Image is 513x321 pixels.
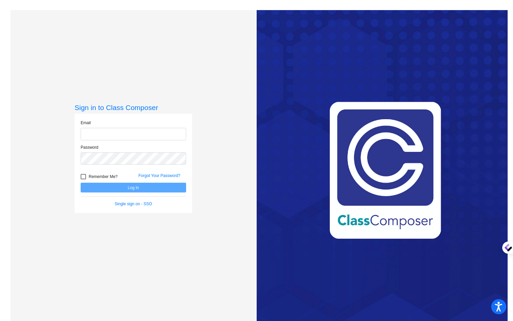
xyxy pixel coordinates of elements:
button: Log In [81,183,186,192]
label: Password [81,144,98,150]
a: Forgot Your Password? [138,173,180,178]
label: Email [81,120,91,126]
h3: Sign in to Class Composer [75,103,192,112]
span: Remember Me? [89,173,118,181]
a: Single sign on - SSO [115,202,152,206]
